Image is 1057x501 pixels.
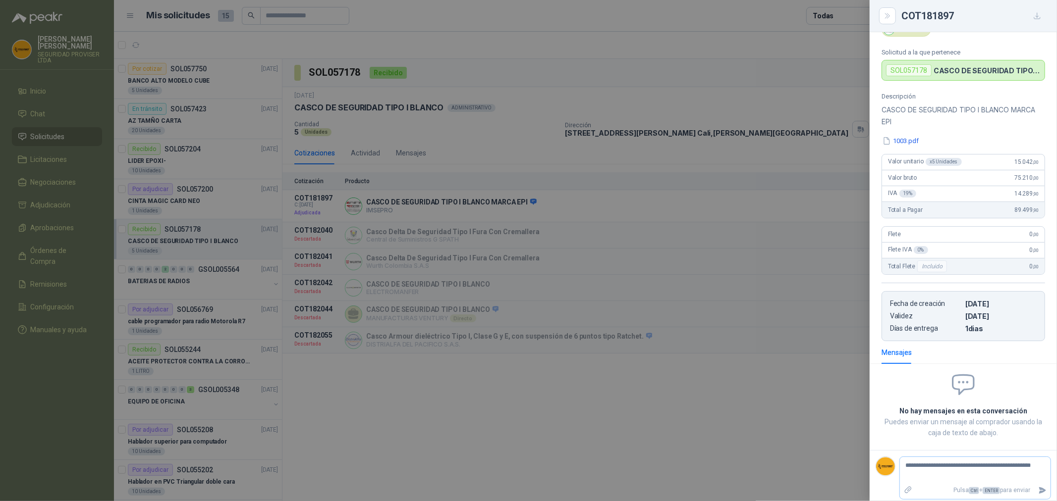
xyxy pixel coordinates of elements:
span: ,00 [1033,232,1039,237]
span: Valor unitario [888,158,962,166]
p: [DATE] [965,312,1037,320]
div: COT181897 [901,8,1045,24]
p: Fecha de creación [890,300,961,308]
div: 0 % [914,246,928,254]
span: ,90 [1033,191,1039,197]
label: Adjuntar archivos [900,482,917,499]
p: CASCO DE SEGURIDAD TIPO I BLANCO MARCA EPI [882,104,1045,128]
span: ,00 [1033,264,1039,269]
span: Total a Pagar [888,206,923,213]
p: Solicitud a la que pertenece [882,49,1045,56]
span: 0 [1030,247,1039,253]
span: Flete [888,231,901,238]
div: x 5 Unidades [926,158,962,166]
span: ,00 [1033,159,1039,165]
span: 89.499 [1014,206,1039,213]
span: ,00 [1033,175,1039,181]
span: 75.210 [1014,174,1039,181]
img: Company Logo [876,457,895,476]
span: 14.289 [1014,190,1039,197]
h2: No hay mensajes en esta conversación [882,405,1045,416]
button: Close [882,10,893,22]
span: ENTER [983,487,1000,494]
span: 0 [1030,263,1039,270]
div: Mensajes [882,347,912,358]
span: ,90 [1033,207,1039,213]
p: Días de entrega [890,324,961,333]
span: Total Flete [888,260,949,272]
span: IVA [888,190,916,198]
p: Descripción [882,93,1045,100]
span: 15.042 [1014,158,1039,165]
span: 0 [1030,231,1039,238]
p: Puedes enviar un mensaje al comprador usando la caja de texto de abajo. [882,416,1045,438]
span: ,00 [1033,248,1039,253]
p: Validez [890,312,961,320]
button: 1003.pdf [882,136,920,146]
div: SOL057178 [886,64,932,76]
p: CASCO DE SEGURIDAD TIPO I BLANCO [934,66,1041,75]
button: Enviar [1034,482,1051,499]
p: 1 dias [965,324,1037,333]
p: [DATE] [965,300,1037,308]
p: Pulsa + para enviar [917,482,1035,499]
div: 19 % [899,190,917,198]
span: Valor bruto [888,174,917,181]
div: Incluido [917,260,947,272]
span: Ctrl [969,487,979,494]
span: Flete IVA [888,246,928,254]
